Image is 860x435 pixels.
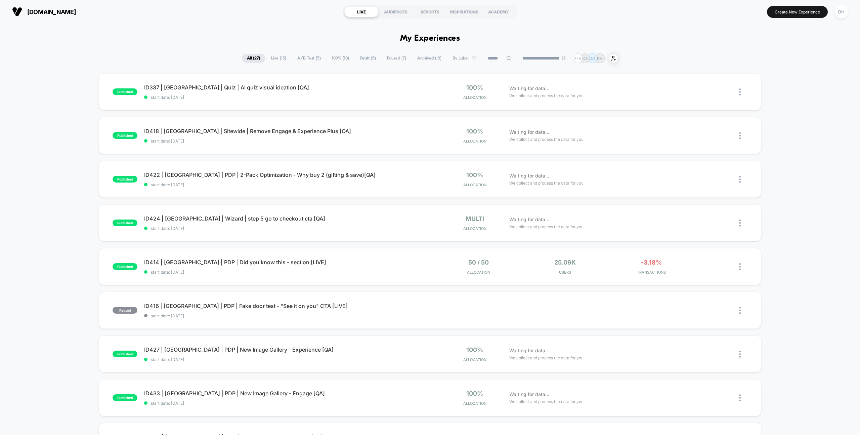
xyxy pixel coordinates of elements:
img: Visually logo [12,7,22,17]
span: 100% [466,171,483,179]
span: 25.09k [554,259,576,266]
h1: My Experiences [400,34,460,43]
span: Waiting for data... [509,347,549,354]
img: end [562,56,566,60]
span: ID433 | [GEOGRAPHIC_DATA] | PDP | New Image Gallery - Engage [QA] [144,390,430,397]
img: close [739,176,741,183]
span: published [113,220,137,226]
span: We collect and process the data for you [509,180,584,186]
span: start date: [DATE] [144,357,430,362]
span: start date: [DATE] [144,182,430,187]
button: Create New Experience [767,6,828,18]
span: Draft ( 5 ) [355,54,381,63]
span: Paused ( 7 ) [382,54,411,63]
span: paused [113,307,137,314]
span: Waiting for data... [509,172,549,180]
div: INSPIRATIONS [447,6,481,17]
div: ACADEMY [481,6,516,17]
span: We collect and process the data for you [509,224,584,230]
span: Allocation [467,270,490,275]
span: Allocation [463,183,486,187]
span: ID414 | [GEOGRAPHIC_DATA] | PDP | Did you know this - section [LIVE] [144,259,430,266]
span: We collect and process the data for you [509,355,584,361]
img: close [739,307,741,314]
span: A/B Test ( 5 ) [292,54,326,63]
span: published [113,132,137,139]
p: DD [589,56,595,61]
span: [DOMAIN_NAME] [27,8,76,15]
span: start date: [DATE] [144,270,430,275]
span: start date: [DATE] [144,226,430,231]
span: 100% [466,84,483,91]
span: All ( 27 ) [242,54,265,63]
span: ID427 | [GEOGRAPHIC_DATA] | PDP | New Image Gallery - Experience [QA] [144,346,430,353]
div: OH [835,5,848,18]
span: ID337 | [GEOGRAPHIC_DATA] | Quiz | AI quiz visual ideation [QA] [144,84,430,91]
span: published [113,176,137,183]
span: Allocation [463,401,486,406]
span: ID416 | [GEOGRAPHIC_DATA] | PDP | Fake door test - "See it on you" CTA [LIVE] [144,303,430,309]
span: Live ( 15 ) [266,54,291,63]
img: close [739,220,741,227]
span: TRANSACTIONS [610,270,693,275]
span: -3.18% [641,259,662,266]
span: Waiting for data... [509,391,549,398]
span: Archived ( 10 ) [412,54,446,63]
img: close [739,394,741,401]
span: We collect and process the data for you [509,92,584,99]
span: Allocation [463,226,486,231]
div: + 16 [573,53,583,63]
div: AUDIENCES [379,6,413,17]
span: Allocation [463,357,486,362]
span: Users [523,270,606,275]
span: 100% [466,128,483,135]
div: LIVE [344,6,379,17]
img: close [739,88,741,95]
span: We collect and process the data for you [509,398,584,405]
span: start date: [DATE] [144,401,430,406]
span: start date: [DATE] [144,313,430,318]
span: 100% [466,390,483,397]
img: close [739,351,741,358]
span: 100% [466,346,483,353]
span: 50 / 50 [468,259,489,266]
span: Waiting for data... [509,216,549,223]
span: multi [466,215,484,222]
img: close [739,132,741,139]
button: [DOMAIN_NAME] [10,6,78,17]
span: ID418 | [GEOGRAPHIC_DATA] | Sitewide | Remove Engage & Experience Plus [QA] [144,128,430,134]
span: published [113,263,137,270]
span: published [113,394,137,401]
span: published [113,88,137,95]
span: Waiting for data... [509,85,549,92]
span: Allocation [463,139,486,144]
span: 100% ( 10 ) [327,54,354,63]
span: ID422 | [GEOGRAPHIC_DATA] | PDP | 2-Pack Optimization - Why buy 2 (gifting & save)[QA] [144,171,430,178]
span: start date: [DATE] [144,95,430,100]
p: CS [582,56,588,61]
button: OH [833,5,850,19]
span: ID424 | [GEOGRAPHIC_DATA] | Wizard | step 5 go to checkout cta [QA] [144,215,430,222]
span: start date: [DATE] [144,139,430,144]
span: published [113,351,137,357]
div: REPORTS [413,6,447,17]
img: close [739,263,741,270]
span: Allocation [463,95,486,100]
span: By Label [453,56,469,61]
span: Waiting for data... [509,128,549,136]
span: We collect and process the data for you [509,136,584,143]
p: KV [597,56,602,61]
